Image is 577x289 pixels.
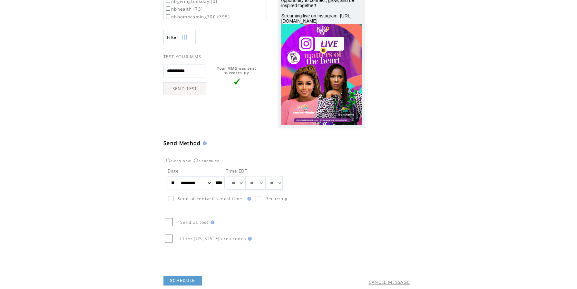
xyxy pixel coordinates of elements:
input: nbhealth (73) [166,6,170,11]
a: Filter [163,30,196,44]
label: Scheduled [192,159,220,163]
label: Send Now [164,159,191,163]
img: help.gif [201,141,207,145]
span: Show filters [167,35,179,40]
img: help.gif [245,197,251,201]
input: Send Now [166,158,170,163]
img: filters.png [182,30,188,45]
span: Your MMS was sent successfully [217,66,256,75]
img: vLarge.png [233,78,240,85]
label: nbhomecoming700 (395) [165,14,230,20]
a: CANCEL MESSAGE [369,279,410,285]
span: Send at contact`s local time [178,196,242,202]
span: Send as test [180,219,209,225]
label: nbhealth (73) [165,6,203,12]
span: Date [168,168,179,174]
input: nbhomecoming700 (395) [166,14,170,18]
a: SCHEDULE [163,276,202,285]
span: TEST YOUR MMS [163,54,201,60]
a: SEND TEST [163,82,206,95]
span: Filter [US_STATE] area codes [180,236,246,242]
span: Send Method [163,140,201,147]
img: help.gif [209,220,214,224]
input: Scheduled [194,158,198,163]
span: Time EDT [226,168,248,174]
span: Recurring [265,196,288,202]
img: help.gif [246,237,252,241]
